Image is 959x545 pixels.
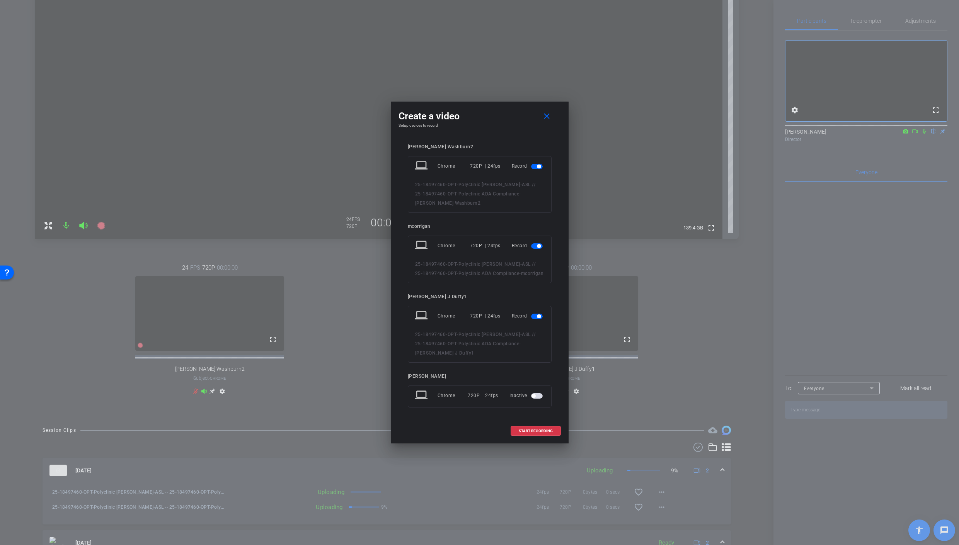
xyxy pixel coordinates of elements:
span: - [519,191,521,197]
span: - [520,182,522,187]
div: Inactive [509,389,544,402]
div: Record [512,239,544,253]
div: Chrome [438,159,470,173]
div: Record [512,159,544,173]
mat-icon: laptop [415,309,429,323]
div: 720P | 24fps [468,389,498,402]
span: [PERSON_NAME] Washburn2 [415,200,481,206]
span: - [519,341,521,346]
div: [PERSON_NAME] [408,374,552,379]
div: mcorrigan [408,224,552,229]
div: Chrome [438,239,470,253]
div: Record [512,309,544,323]
span: - [519,271,521,276]
span: 25-18497460-OPT-Polyclinic [PERSON_NAME] [415,182,520,187]
h4: Setup devices to record [399,123,561,128]
span: [PERSON_NAME] J Duffy1 [415,350,474,356]
div: [PERSON_NAME] J Duffy1 [408,294,552,300]
span: 25-18497460-OPT-Polyclinic [PERSON_NAME] [415,332,520,337]
mat-icon: laptop [415,239,429,253]
span: mcorrigan [521,271,544,276]
div: Create a video [399,109,561,123]
span: - [520,332,522,337]
div: 720P | 24fps [470,159,501,173]
span: START RECORDING [519,429,553,433]
mat-icon: laptop [415,389,429,402]
mat-icon: close [542,112,552,121]
mat-icon: laptop [415,159,429,173]
div: 720P | 24fps [470,239,501,253]
div: 720P | 24fps [470,309,501,323]
div: Chrome [438,389,468,402]
span: - [520,261,522,267]
div: [PERSON_NAME] Washburn2 [408,144,552,150]
div: Chrome [438,309,470,323]
span: 25-18497460-OPT-Polyclinic [PERSON_NAME] [415,261,520,267]
button: START RECORDING [511,426,561,436]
